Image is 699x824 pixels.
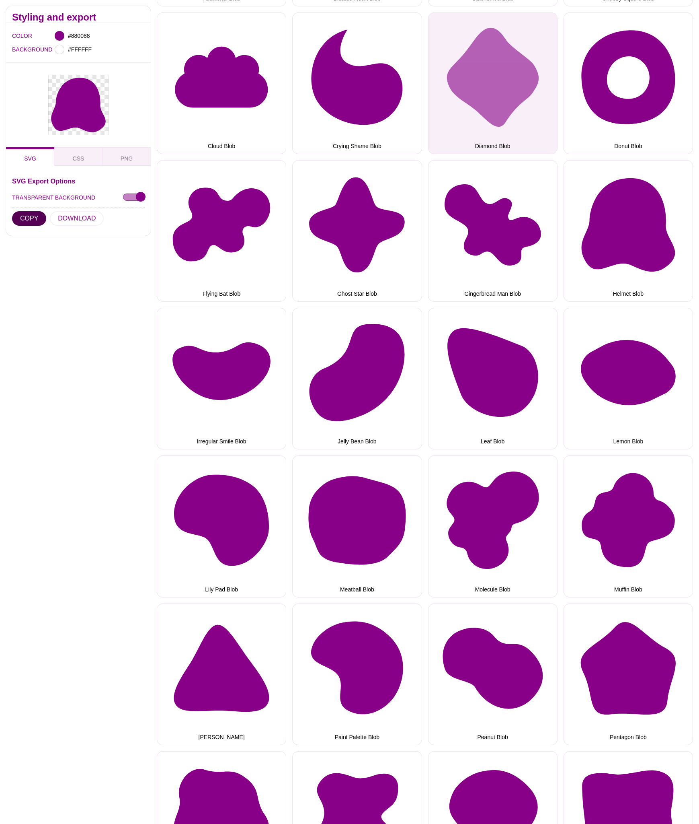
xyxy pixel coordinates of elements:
button: Irregular Smile Blob [157,308,286,449]
button: Muffin Blob [564,455,693,597]
label: COLOR [12,31,22,41]
button: Cloud Blob [157,12,286,154]
button: Molecule Blob [428,455,558,597]
button: Peanut Blob [428,604,558,745]
button: Donut Blob [564,12,693,154]
button: Diamond Blob [428,12,558,154]
button: Ghost Star Blob [292,160,422,302]
button: Leaf Blob [428,308,558,449]
button: Jelly Bean Blob [292,308,422,449]
button: Crying Shame Blob [292,12,422,154]
button: Helmet Blob [564,160,693,302]
button: [PERSON_NAME] [157,604,286,745]
button: COPY [12,211,46,226]
button: Pentagon Blob [564,604,693,745]
button: DOWNLOAD [50,211,104,226]
button: PNG [102,147,151,166]
button: Lily Pad Blob [157,455,286,597]
label: BACKGROUND [12,44,22,55]
span: CSS [73,155,84,162]
button: Meatball Blob [292,455,422,597]
button: Flying Bat Blob [157,160,286,302]
button: Lemon Blob [564,308,693,449]
button: Paint Palette Blob [292,604,422,745]
label: TRANSPARENT BACKGROUND [12,192,95,203]
h2: Styling and export [12,14,145,21]
h3: SVG Export Options [12,178,145,184]
button: Gingerbread Man Blob [428,160,558,302]
span: PNG [121,155,133,162]
button: CSS [54,147,102,166]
